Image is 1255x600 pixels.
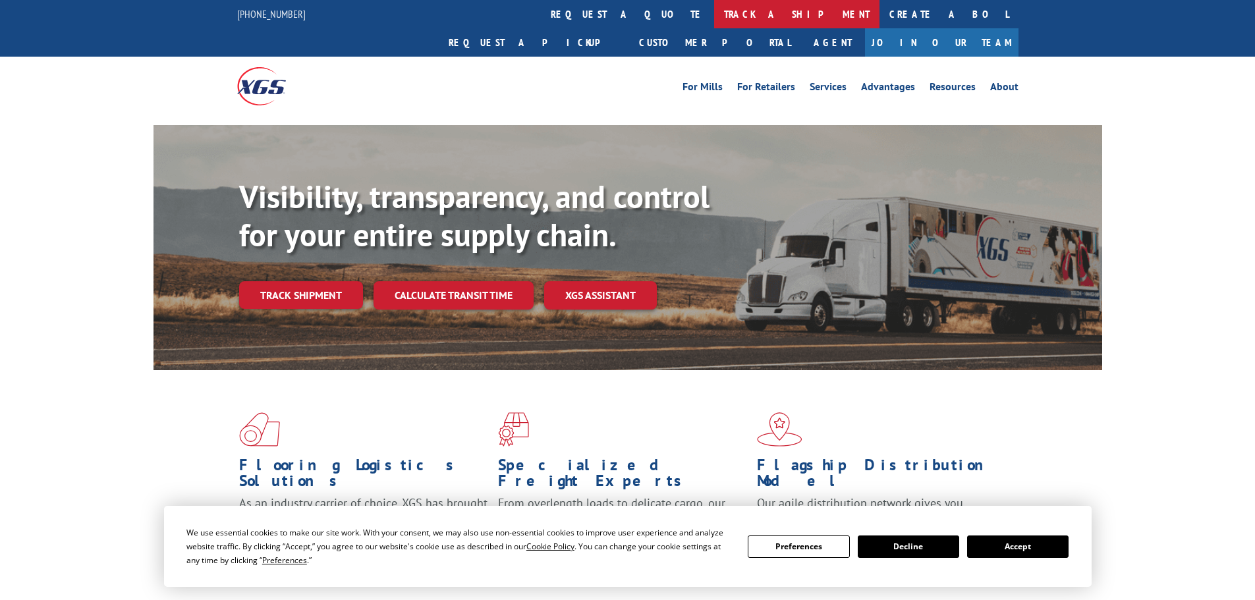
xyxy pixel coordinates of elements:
img: xgs-icon-focused-on-flooring-red [498,412,529,447]
button: Preferences [748,535,849,558]
p: From overlength loads to delicate cargo, our experienced staff knows the best way to move your fr... [498,495,747,554]
a: Track shipment [239,281,363,309]
a: Request a pickup [439,28,629,57]
h1: Flagship Distribution Model [757,457,1006,495]
img: xgs-icon-total-supply-chain-intelligence-red [239,412,280,447]
h1: Flooring Logistics Solutions [239,457,488,495]
a: For Retailers [737,82,795,96]
span: Our agile distribution network gives you nationwide inventory management on demand. [757,495,999,526]
a: Advantages [861,82,915,96]
a: Customer Portal [629,28,800,57]
a: XGS ASSISTANT [544,281,657,310]
a: For Mills [683,82,723,96]
span: Preferences [262,555,307,566]
img: xgs-icon-flagship-distribution-model-red [757,412,802,447]
div: Cookie Consent Prompt [164,506,1092,587]
div: We use essential cookies to make our site work. With your consent, we may also use non-essential ... [186,526,732,567]
a: Resources [930,82,976,96]
a: Agent [800,28,865,57]
b: Visibility, transparency, and control for your entire supply chain. [239,176,710,255]
a: About [990,82,1018,96]
a: Join Our Team [865,28,1018,57]
a: Calculate transit time [374,281,534,310]
button: Decline [858,535,959,558]
button: Accept [967,535,1069,558]
span: As an industry carrier of choice, XGS has brought innovation and dedication to flooring logistics... [239,495,488,542]
a: Services [810,82,847,96]
h1: Specialized Freight Experts [498,457,747,495]
a: [PHONE_NUMBER] [237,7,306,20]
span: Cookie Policy [526,541,574,552]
